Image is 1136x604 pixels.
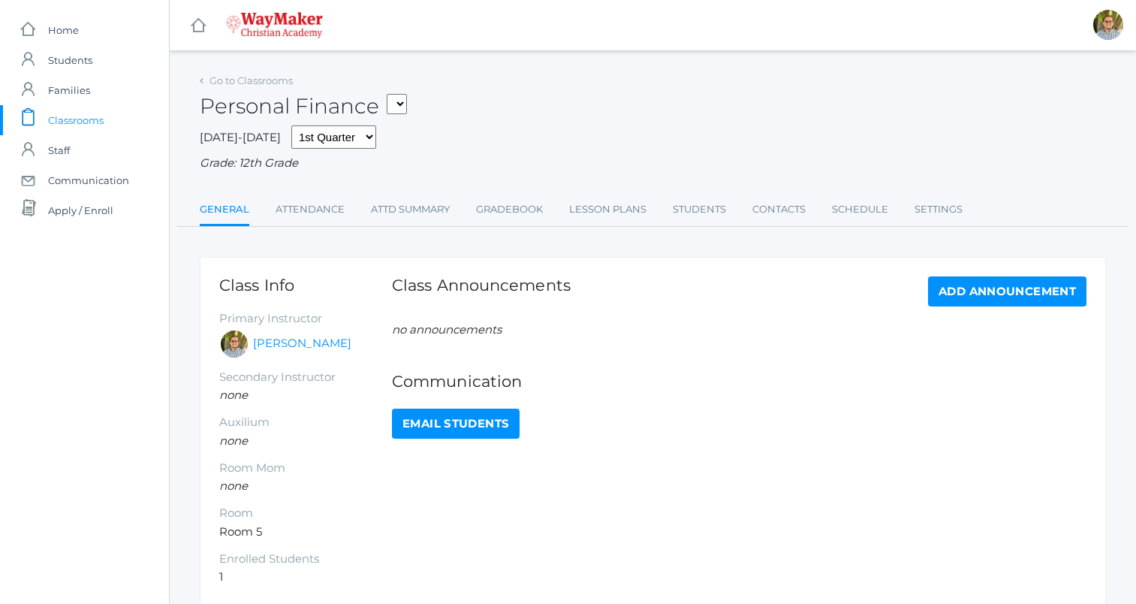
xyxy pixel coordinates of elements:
a: Attd Summary [371,195,450,225]
a: General [200,195,249,227]
em: none [219,388,248,402]
a: Gradebook [476,195,543,225]
h5: Auxilium [219,416,392,429]
em: none [219,433,248,448]
h5: Secondary Instructor [219,371,392,384]
div: Room 5 [219,276,392,586]
span: Home [48,15,79,45]
div: Kylen Braileanu [219,329,249,359]
img: waymaker-logo-stack-white-1602f2b1af18da31a5905e9982d058868370996dac5278e84edea6dabf9a3315.png [226,12,323,38]
h5: Room Mom [219,462,392,475]
a: Schedule [832,195,888,225]
span: Students [48,45,92,75]
a: Attendance [276,195,345,225]
a: Settings [915,195,963,225]
span: Classrooms [48,105,104,135]
a: Go to Classrooms [209,74,293,86]
h2: Personal Finance [200,95,407,118]
h1: Communication [392,373,1086,390]
a: [PERSON_NAME] [253,335,351,352]
a: Lesson Plans [569,195,646,225]
h1: Class Info [219,276,392,294]
span: Staff [48,135,70,165]
span: Families [48,75,90,105]
a: Add Announcement [928,276,1086,307]
h1: Class Announcements [392,276,571,303]
div: Kylen Braileanu [1093,10,1123,40]
a: Email Students [392,409,520,439]
li: 1 [219,569,392,586]
span: Communication [48,165,129,195]
div: Grade: 12th Grade [200,155,1106,172]
span: [DATE]-[DATE] [200,130,281,144]
a: Contacts [752,195,806,225]
h5: Primary Instructor [219,313,392,325]
em: no announcements [392,322,502,337]
a: Students [673,195,726,225]
h5: Enrolled Students [219,553,392,566]
h5: Room [219,507,392,520]
span: Apply / Enroll [48,195,113,225]
em: none [219,479,248,493]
